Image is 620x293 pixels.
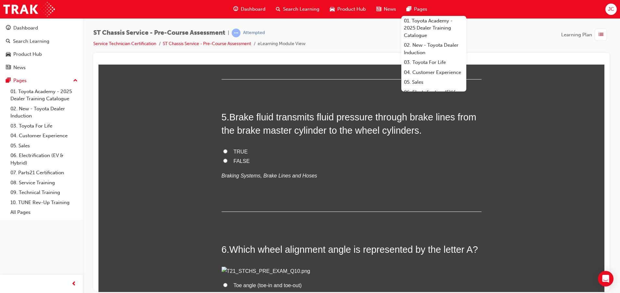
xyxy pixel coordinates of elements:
[330,5,335,13] span: car-icon
[283,6,319,13] span: Search Learning
[376,5,381,13] span: news-icon
[6,39,10,44] span: search-icon
[123,46,383,72] h2: 5 .
[401,67,466,78] a: 04. Customer Experience
[337,6,366,13] span: Product Hub
[8,131,80,141] a: 04. Customer Experience
[13,64,26,71] div: News
[3,21,80,75] button: DashboardSearch LearningProduct HubNews
[125,94,129,98] input: FALSE
[3,35,80,47] a: Search Learning
[3,62,80,74] a: News
[8,104,80,121] a: 02. New - Toyota Dealer Induction
[8,168,80,178] a: 07. Parts21 Certification
[93,29,225,37] span: ST Chassis Service - Pre-Course Assessment
[384,6,396,13] span: News
[8,198,80,208] a: 10. TUNE Rev-Up Training
[325,3,371,16] a: car-iconProduct Hub
[71,280,76,288] span: prev-icon
[13,38,49,45] div: Search Learning
[135,218,203,224] span: Toe angle (toe-in and toe-out)
[598,271,614,287] div: Open Intercom Messenger
[258,40,305,48] li: eLearning Module View
[401,57,466,67] a: 03. Toyota For Life
[276,5,280,13] span: search-icon
[163,41,251,46] a: ST Chassis Service - Pre-Course Assessment
[135,84,149,90] span: TRUE
[605,4,617,15] button: JC
[6,25,11,31] span: guage-icon
[3,75,80,87] button: Pages
[232,29,240,37] span: learningRecordVerb_ATTEMPT-icon
[123,108,219,114] em: Braking Systems, Brake Lines and Hoses
[93,41,156,46] a: Service Technician Certification
[401,16,466,41] a: 01. Toyota Academy - 2025 Dealer Training Catalogue
[13,24,38,32] div: Dashboard
[401,40,466,57] a: 02. New - Toyota Dealer Induction
[3,2,55,17] img: Trak
[407,5,411,13] span: pages-icon
[271,3,325,16] a: search-iconSearch Learning
[8,178,80,188] a: 08. Service Training
[135,94,151,99] span: FALSE
[8,151,80,168] a: 06. Electrification (EV & Hybrid)
[561,31,592,39] span: Learning Plan
[228,29,229,37] span: |
[599,31,603,39] span: list-icon
[561,29,610,41] button: Learning Plan
[8,207,80,217] a: All Pages
[371,3,401,16] a: news-iconNews
[243,30,265,36] div: Attempted
[401,77,466,87] a: 05. Sales
[414,6,427,13] span: Pages
[233,5,238,13] span: guage-icon
[8,188,80,198] a: 09. Technical Training
[228,3,271,16] a: guage-iconDashboard
[125,218,129,223] input: Toe angle (toe-in and toe-out)
[8,87,80,104] a: 01. Toyota Academy - 2025 Dealer Training Catalogue
[8,121,80,131] a: 03. Toyota For Life
[6,78,11,84] span: pages-icon
[123,202,383,212] img: T21_STCHS_PRE_EXAM_Q10.png
[125,85,129,89] input: TRUE
[123,178,383,191] h2: 6 .
[241,6,265,13] span: Dashboard
[8,141,80,151] a: 05. Sales
[608,6,614,13] span: JC
[401,3,433,16] a: pages-iconPages
[13,77,27,84] div: Pages
[3,22,80,34] a: Dashboard
[123,47,378,71] span: Brake fluid transmits fluid pressure through brake lines from the brake master cylinder to the wh...
[6,52,11,57] span: car-icon
[401,87,466,104] a: 06. Electrification (EV & Hybrid)
[73,77,78,85] span: up-icon
[13,51,42,58] div: Product Hub
[131,180,380,190] span: Which wheel alignment angle is represented by the letter A?
[3,48,80,60] a: Product Hub
[6,65,11,71] span: news-icon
